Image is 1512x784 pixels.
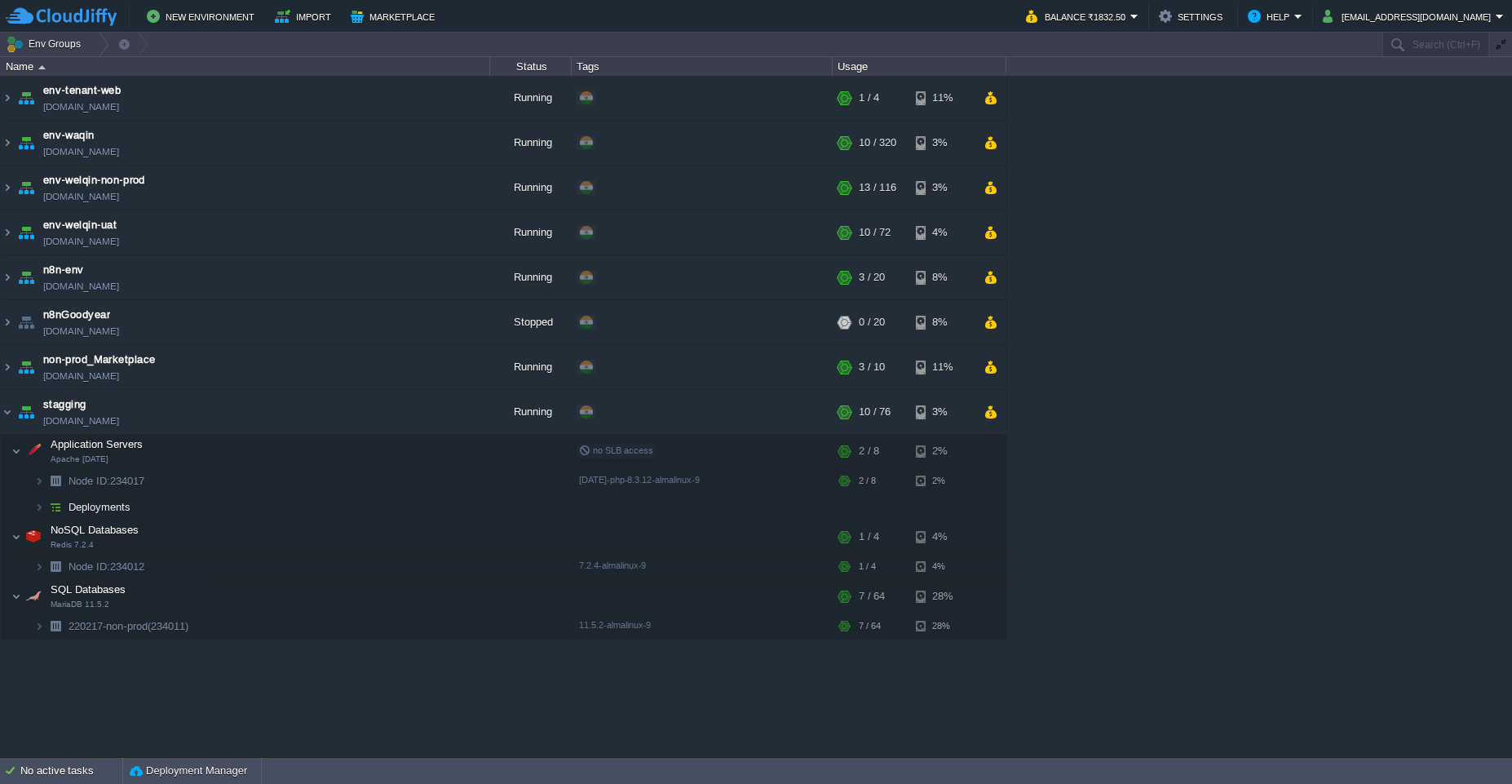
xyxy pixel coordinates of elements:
img: AMDAwAAAACH5BAEAAAAALAAAAAABAAEAAAICRAEAOw== [1,390,14,434]
span: Redis 7.2.4 [51,540,94,550]
button: Marketplace [351,7,440,26]
div: 8% [916,255,969,299]
a: env-tenant-web [43,82,121,99]
a: [DOMAIN_NAME] [43,233,119,250]
a: Application ServersApache [DATE] [49,438,145,450]
div: Tags [573,57,832,76]
img: AMDAwAAAACH5BAEAAAAALAAAAAABAAEAAAICRAEAOw== [44,494,67,520]
div: Name [2,57,489,76]
img: AMDAwAAAACH5BAEAAAAALAAAAAABAAEAAAICRAEAOw== [11,520,21,553]
div: Running [490,390,572,434]
img: AMDAwAAAACH5BAEAAAAALAAAAAABAAEAAAICRAEAOw== [15,300,38,344]
img: AMDAwAAAACH5BAEAAAAALAAAAAABAAEAAAICRAEAOw== [34,613,44,639]
img: AMDAwAAAACH5BAEAAAAALAAAAAABAAEAAAICRAEAOw== [38,65,46,69]
span: Application Servers [49,437,145,451]
a: Node ID:234017 [67,474,147,488]
img: AMDAwAAAACH5BAEAAAAALAAAAAABAAEAAAICRAEAOw== [1,345,14,389]
span: [DATE]-php-8.3.12-almalinux-9 [579,475,700,485]
div: 10 / 76 [859,390,891,434]
div: Running [490,121,572,165]
img: AMDAwAAAACH5BAEAAAAALAAAAAABAAEAAAICRAEAOw== [15,76,38,120]
div: 10 / 320 [859,121,896,165]
a: Node ID:234012 [67,560,147,574]
div: 11% [916,345,969,389]
a: [DOMAIN_NAME] [43,144,119,160]
div: 1 / 4 [859,76,879,120]
img: CloudJiffy [6,7,117,27]
img: AMDAwAAAACH5BAEAAAAALAAAAAABAAEAAAICRAEAOw== [34,554,44,579]
span: n8n-env [43,262,84,278]
img: AMDAwAAAACH5BAEAAAAALAAAAAABAAEAAAICRAEAOw== [1,210,14,255]
div: 2% [916,435,969,467]
img: AMDAwAAAACH5BAEAAAAALAAAAAABAAEAAAICRAEAOw== [15,255,38,299]
a: [DOMAIN_NAME] [43,99,119,115]
span: 234017 [67,474,147,488]
a: env-welqin-non-prod [43,172,145,188]
span: NoSQL Databases [49,523,141,537]
img: AMDAwAAAACH5BAEAAAAALAAAAAABAAEAAAICRAEAOw== [15,210,38,255]
img: AMDAwAAAACH5BAEAAAAALAAAAAABAAEAAAICRAEAOw== [22,520,45,553]
div: 3 / 20 [859,255,885,299]
a: [DOMAIN_NAME] [43,323,119,339]
a: stagging [43,396,86,413]
div: 2 / 8 [859,468,876,494]
span: Node ID: [69,560,110,573]
div: 4% [916,554,969,579]
span: Apache [DATE] [51,454,108,464]
img: AMDAwAAAACH5BAEAAAAALAAAAAABAAEAAAICRAEAOw== [1,300,14,344]
span: 11.5.2-almalinux-9 [579,620,651,630]
img: AMDAwAAAACH5BAEAAAAALAAAAAABAAEAAAICRAEAOw== [15,390,38,434]
img: AMDAwAAAACH5BAEAAAAALAAAAAABAAEAAAICRAEAOw== [34,494,44,520]
a: env-welqin-uat [43,217,117,233]
span: Node ID: [69,475,110,487]
span: 220217-non-prod [67,619,191,633]
div: 7 / 64 [859,580,885,613]
div: 2 / 8 [859,435,879,467]
div: Running [490,210,572,255]
span: (234011) [148,620,188,632]
a: SQL DatabasesMariaDB 11.5.2 [49,583,128,596]
span: no SLB access [579,445,653,455]
div: 3% [916,166,969,210]
div: 4% [916,210,969,255]
div: Running [490,166,572,210]
div: 3 / 10 [859,345,885,389]
a: 220217-non-prod(234011) [67,619,191,633]
span: MariaDB 11.5.2 [51,600,109,609]
img: AMDAwAAAACH5BAEAAAAALAAAAAABAAEAAAICRAEAOw== [44,613,67,639]
button: Env Groups [6,33,86,55]
div: 11% [916,76,969,120]
button: [EMAIL_ADDRESS][DOMAIN_NAME] [1323,7,1496,26]
a: [DOMAIN_NAME] [43,278,119,295]
img: AMDAwAAAACH5BAEAAAAALAAAAAABAAEAAAICRAEAOw== [1,166,14,210]
a: n8nGoodyear [43,307,110,323]
div: Usage [833,57,1006,76]
a: [DOMAIN_NAME] [43,413,119,429]
div: 28% [916,613,969,639]
div: 1 / 4 [859,520,879,553]
span: env-waqin [43,127,95,144]
span: SQL Databases [49,582,128,596]
div: 2% [916,468,969,494]
a: Deployments [67,500,133,514]
button: New Environment [147,7,259,26]
div: 4% [916,520,969,553]
div: Status [491,57,571,76]
div: Running [490,76,572,120]
span: 234012 [67,560,147,574]
button: Deployment Manager [130,763,247,779]
img: AMDAwAAAACH5BAEAAAAALAAAAAABAAEAAAICRAEAOw== [1,76,14,120]
div: 3% [916,121,969,165]
img: AMDAwAAAACH5BAEAAAAALAAAAAABAAEAAAICRAEAOw== [1,121,14,165]
div: 10 / 72 [859,210,891,255]
img: AMDAwAAAACH5BAEAAAAALAAAAAABAAEAAAICRAEAOw== [1,255,14,299]
a: [DOMAIN_NAME] [43,368,119,384]
div: 1 / 4 [859,554,876,579]
button: Help [1248,7,1294,26]
img: AMDAwAAAACH5BAEAAAAALAAAAAABAAEAAAICRAEAOw== [22,435,45,467]
div: 8% [916,300,969,344]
